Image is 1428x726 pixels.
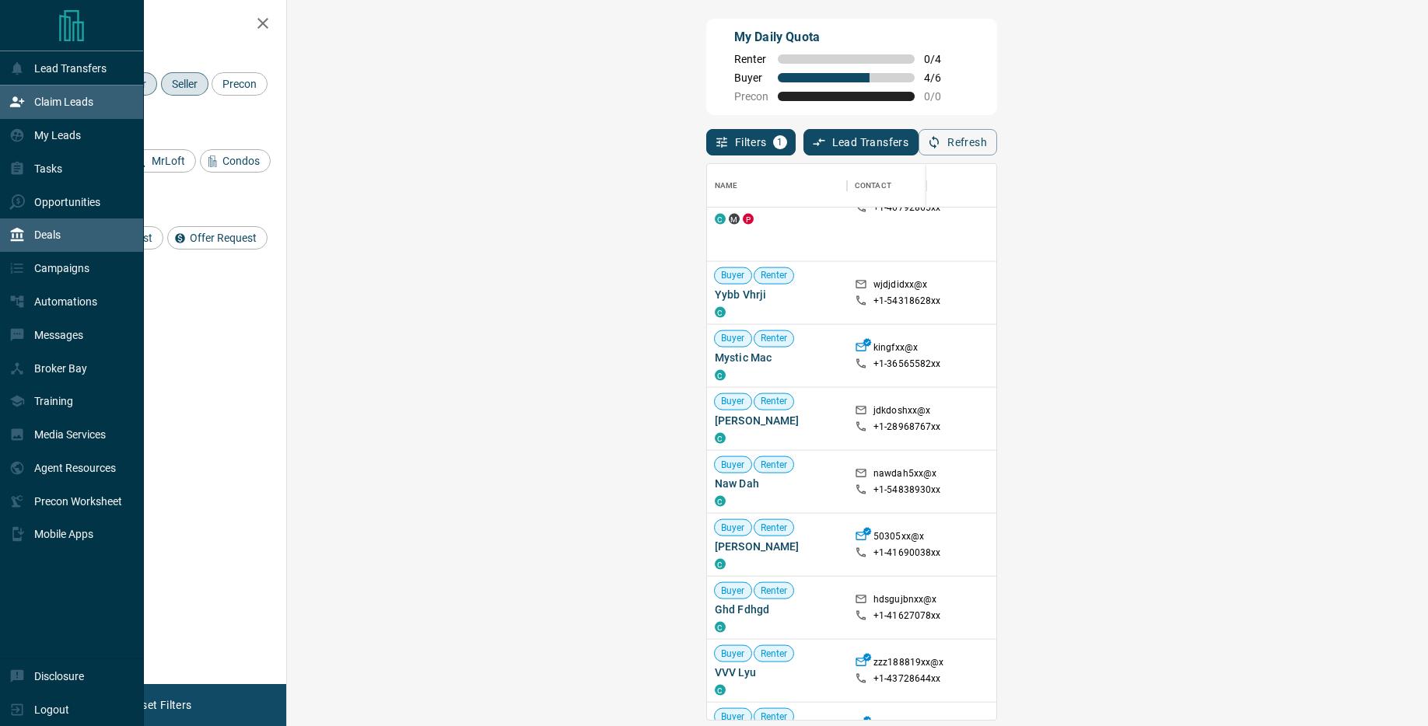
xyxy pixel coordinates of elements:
span: 0 / 4 [924,53,958,65]
span: 0 / 0 [924,90,958,103]
span: [PERSON_NAME] [715,413,839,428]
span: Renter [754,647,794,660]
span: 4 / 6 [924,72,958,84]
p: +1- 54838930xx [873,483,941,497]
div: property.ca [743,214,754,225]
span: Renter [754,332,794,345]
button: Reset Filters [118,692,201,718]
span: Buyer [715,710,751,723]
div: condos.ca [715,370,726,381]
span: Yybb Vhrji [715,287,839,302]
div: Contact [855,164,891,208]
div: condos.ca [715,496,726,507]
div: condos.ca [715,307,726,318]
div: Contact [847,164,971,208]
span: Buyer [715,584,751,597]
span: Buyer [715,269,751,282]
div: condos.ca [715,685,726,696]
span: Buyer [715,458,751,471]
span: Precon [217,78,262,90]
button: Filters1 [706,129,796,155]
button: Refresh [919,129,997,155]
span: Renter [734,53,768,65]
p: jdkdoshxx@x [873,403,930,420]
span: Mystic Mac [715,350,839,365]
span: 1 [775,137,786,148]
div: mrloft.ca [729,214,740,225]
span: Condos [217,155,265,167]
p: My Daily Quota [734,28,958,47]
span: Renter [754,584,794,597]
span: Ghd Fdhgd [715,602,839,617]
p: +1- 54318628xx [873,295,941,308]
span: Buyer [715,521,751,534]
div: condos.ca [715,622,726,633]
span: Offer Request [184,232,262,244]
span: Renter [754,710,794,723]
div: Name [715,164,738,208]
p: +1- 41627078xx [873,609,941,623]
p: 50305xx@x [873,530,924,546]
span: Buyer [715,647,751,660]
span: Buyer [734,72,768,84]
button: Lead Transfers [803,129,919,155]
div: Offer Request [167,226,268,250]
p: +1- 41690038xx [873,546,941,560]
div: condos.ca [715,214,726,225]
span: MrLoft [146,155,191,167]
span: [PERSON_NAME] [715,539,839,554]
p: +1- 40792865xx [873,201,941,215]
span: [PERSON_NAME] [715,194,839,209]
span: Seller [166,78,203,90]
p: zzz188819xx@x [873,656,944,672]
h2: Filters [50,16,271,34]
div: Name [707,164,847,208]
span: Renter [754,458,794,471]
p: hdsgujbnxx@x [873,593,937,609]
p: nawdah5xx@x [873,467,936,483]
div: condos.ca [715,559,726,570]
p: wjdjdidxx@x [873,277,927,294]
span: Renter [754,269,794,282]
div: Condos [200,149,271,173]
div: Precon [212,72,268,96]
p: +1- 36565582xx [873,358,941,371]
span: Buyer [715,395,751,408]
span: Renter [754,521,794,534]
span: VVV Lyu [715,665,839,680]
div: Seller [161,72,208,96]
span: Naw Dah [715,476,839,491]
div: condos.ca [715,433,726,444]
p: +1- 43728644xx [873,672,941,686]
span: Precon [734,90,768,103]
span: Renter [754,395,794,408]
span: Buyer [715,332,751,345]
p: +1- 28968767xx [873,421,941,434]
div: MrLoft [129,149,196,173]
p: kingfxx@x [873,340,918,357]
